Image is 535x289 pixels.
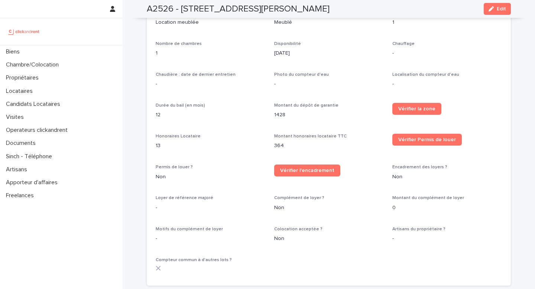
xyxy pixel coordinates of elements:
[147,4,330,14] h2: A2526 - [STREET_ADDRESS][PERSON_NAME]
[274,196,324,200] span: Complément de loyer ?
[274,204,384,212] p: Non
[274,72,329,77] span: Photo du compteur d'eau
[392,134,462,146] a: Vérifier Permis de louer
[156,80,265,88] p: -
[3,179,64,186] p: Apporteur d'affaires
[392,19,502,26] p: 1
[392,49,502,57] p: -
[398,137,456,142] span: Vérifier Permis de louer
[156,235,265,243] p: -
[398,106,435,111] span: Vérifier la zone
[392,80,502,88] p: -
[274,42,301,46] span: Disponibilité
[274,111,384,119] p: 1428
[3,101,66,108] p: Candidats Locataires
[392,42,415,46] span: Chauffage
[3,166,33,173] p: Artisans
[156,204,265,212] p: -
[3,153,58,160] p: Sinch - Téléphone
[392,103,441,115] a: Vérifier la zone
[392,173,502,181] p: Non
[156,227,223,231] span: Motifs du complément de loyer
[392,227,445,231] span: Artisans du propriétaire ?
[156,111,265,119] p: 12
[156,258,232,262] span: Compteur commun à d'autres lots ?
[274,142,384,150] p: 364
[392,72,459,77] span: Localisation du compteur d'eau
[274,80,384,88] p: -
[392,204,502,212] p: 0
[392,165,447,169] span: Encadrement des loyers ?
[156,72,236,77] span: Chaudière : date de dernier entretien
[392,196,464,200] span: Montant du complément de loyer
[274,227,322,231] span: Colocation acceptée ?
[484,3,511,15] button: Edit
[3,114,30,121] p: Visites
[3,74,45,81] p: Propriétaires
[274,49,384,57] p: [DATE]
[3,48,26,55] p: Biens
[274,134,347,139] span: Montant honoraires locataire TTC
[156,103,205,108] span: Durée du bail (en mois)
[156,165,193,169] span: Permis de louer ?
[156,19,265,26] p: Location meublée
[3,140,42,147] p: Documents
[274,103,338,108] span: Montant du dépôt de garantie
[156,134,201,139] span: Honoraires Locataire
[156,42,202,46] span: Nombre de chambres
[497,6,506,12] span: Edit
[156,196,213,200] span: Loyer de référence majoré
[3,88,39,95] p: Locataires
[156,49,265,57] p: 1
[3,192,40,199] p: Freelances
[3,61,65,68] p: Chambre/Colocation
[392,235,502,243] p: -
[156,142,265,150] p: 13
[6,24,42,39] img: UCB0brd3T0yccxBKYDjQ
[3,127,74,134] p: Operateurs clickandrent
[274,165,340,176] a: Vérifier l'encadrement
[274,19,384,26] p: Meublé
[156,173,265,181] p: Non
[280,168,334,173] span: Vérifier l'encadrement
[274,235,384,243] p: Non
